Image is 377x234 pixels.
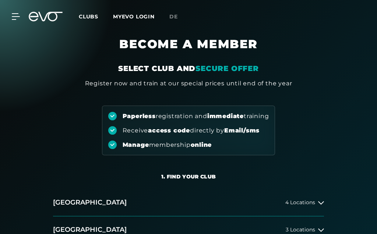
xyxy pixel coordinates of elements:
em: SECURE OFFER [195,64,259,73]
span: de [169,13,178,20]
button: [GEOGRAPHIC_DATA]4 Locations [53,189,324,216]
span: 3 Locations [286,227,315,233]
a: Clubs [79,13,113,20]
span: Clubs [79,13,98,20]
strong: access code [148,127,190,134]
h1: BECOME A MEMBER [19,37,358,63]
strong: online [191,141,212,148]
strong: Paperless [123,113,156,120]
span: 4 Locations [285,200,315,205]
div: registration and training [123,112,269,120]
div: Receive directly by [123,127,260,135]
strong: Manage [123,141,149,148]
div: Register now and train at our special prices until end of the year [85,79,292,88]
a: MYEVO LOGIN [113,13,155,20]
a: de [169,13,187,21]
strong: Email/sms [224,127,260,134]
div: SELECT CLUB AND [118,63,259,74]
strong: immediate [207,113,244,120]
h2: [GEOGRAPHIC_DATA] [53,198,127,207]
div: 1. Find your club [161,173,216,180]
div: membership [123,141,212,149]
